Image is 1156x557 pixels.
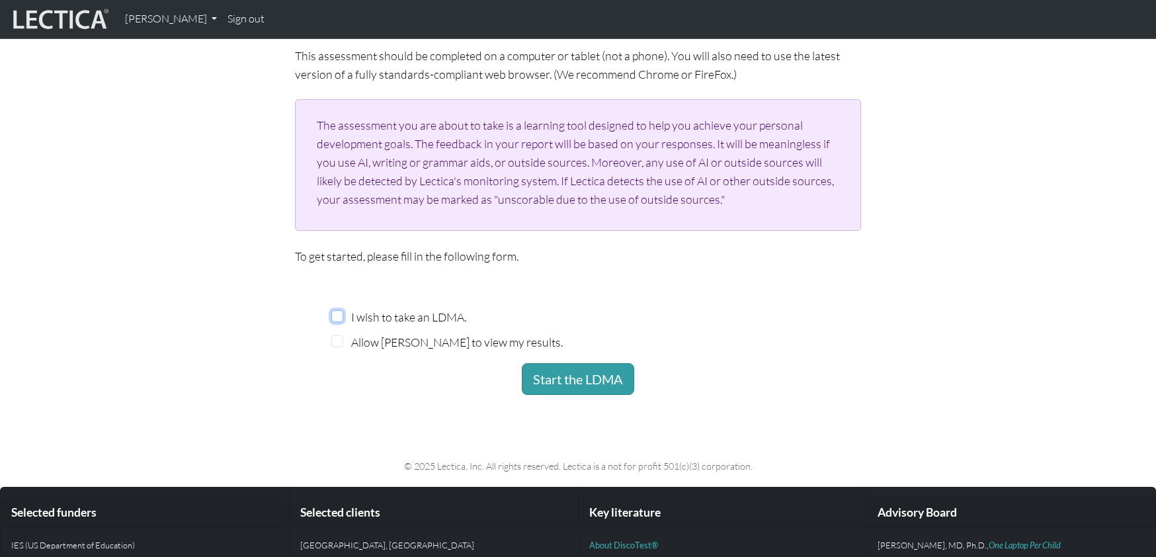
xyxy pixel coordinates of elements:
[867,498,1155,528] div: Advisory Board
[989,540,1061,550] a: One Laptop Per Child
[351,308,466,326] label: I wish to take an LDMA.
[300,538,567,552] p: [GEOGRAPHIC_DATA], [GEOGRAPHIC_DATA]
[1,498,289,528] div: Selected funders
[120,5,222,33] a: [PERSON_NAME]
[878,538,1145,552] p: [PERSON_NAME], MD, Ph.D.,
[295,247,861,265] p: To get started, please fill in the following form.
[589,540,658,550] a: About DiscoTest®
[579,498,867,528] div: Key literature
[11,538,278,552] p: IES (US Department of Education)
[10,7,109,32] img: lecticalive
[522,363,634,395] button: Start the LDMA
[317,116,843,209] p: The assessment you are about to take is a learning tool designed to help you achieve your persona...
[149,458,1007,474] p: © 2025 Lectica, Inc. All rights reserved. Lectica is a not for profit 501(c)(3) corporation.
[290,498,578,528] div: Selected clients
[295,46,861,83] p: This assessment should be completed on a computer or tablet (not a phone). You will also need to ...
[222,5,270,33] a: Sign out
[351,333,563,351] label: Allow [PERSON_NAME] to view my results.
